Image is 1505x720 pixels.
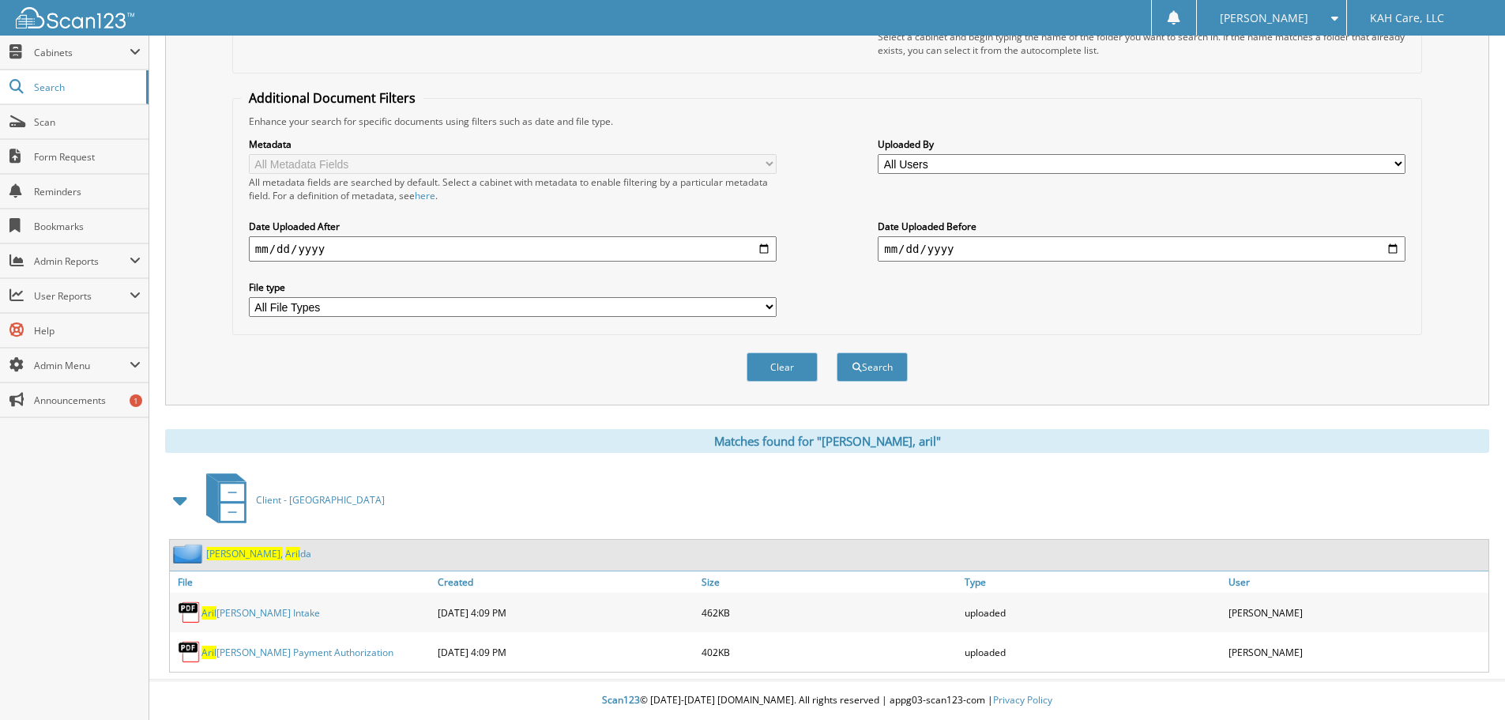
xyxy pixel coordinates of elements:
label: Date Uploaded After [249,220,777,233]
span: User Reports [34,289,130,303]
a: Aril[PERSON_NAME] Payment Authorization [201,646,393,659]
span: Form Request [34,150,141,164]
div: Enhance your search for specific documents using filters such as date and file type. [241,115,1413,128]
a: File [170,571,434,593]
span: Scan [34,115,141,129]
span: [PERSON_NAME] [1220,13,1308,23]
iframe: Chat Widget [1426,644,1505,720]
div: [PERSON_NAME] [1225,597,1488,628]
label: Uploaded By [878,138,1405,151]
div: uploaded [961,636,1225,668]
span: Aril [201,606,216,620]
label: File type [249,281,777,294]
div: Select a cabinet and begin typing the name of the folder you want to search in. If the name match... [878,30,1405,57]
a: Size [698,571,961,593]
span: Scan123 [602,693,640,707]
label: Date Uploaded Before [878,220,1405,233]
a: Aril[PERSON_NAME] Intake [201,606,320,620]
div: uploaded [961,597,1225,628]
span: Admin Menu [34,359,130,372]
span: [PERSON_NAME], [206,547,283,560]
a: Client - [GEOGRAPHIC_DATA] [197,469,385,531]
span: Announcements [34,394,141,407]
input: end [878,236,1405,262]
a: Type [961,571,1225,593]
a: here [415,189,435,202]
span: Admin Reports [34,254,130,268]
img: scan123-logo-white.svg [16,7,134,28]
span: Client - [GEOGRAPHIC_DATA] [256,493,385,507]
span: Reminders [34,185,141,198]
div: 1 [130,394,142,407]
legend: Additional Document Filters [241,89,423,107]
div: © [DATE]-[DATE] [DOMAIN_NAME]. All rights reserved | appg03-scan123-com | [149,681,1505,720]
div: Matches found for "[PERSON_NAME], aril" [165,429,1489,453]
span: Aril [201,646,216,659]
a: [PERSON_NAME], Arilda [206,547,311,560]
div: [DATE] 4:09 PM [434,597,698,628]
span: KAH Care, LLC [1370,13,1444,23]
img: PDF.png [178,640,201,664]
span: Cabinets [34,46,130,59]
span: Bookmarks [34,220,141,233]
a: User [1225,571,1488,593]
div: [PERSON_NAME] [1225,636,1488,668]
a: Privacy Policy [993,693,1052,707]
button: Search [837,352,908,382]
img: folder2.png [173,544,206,564]
span: Aril [285,547,300,560]
span: Search [34,81,138,94]
img: PDF.png [178,601,201,624]
span: Help [34,324,141,337]
div: 402KB [698,636,961,668]
button: Clear [747,352,818,382]
div: All metadata fields are searched by default. Select a cabinet with metadata to enable filtering b... [249,175,777,202]
label: Metadata [249,138,777,151]
div: [DATE] 4:09 PM [434,636,698,668]
div: 462KB [698,597,961,628]
a: Created [434,571,698,593]
input: start [249,236,777,262]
